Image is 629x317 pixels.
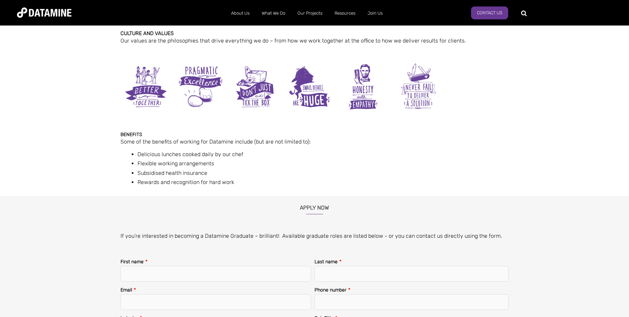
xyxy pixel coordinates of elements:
[120,259,144,265] span: First name
[256,4,291,22] a: What We Do
[291,4,328,22] a: Our Projects
[120,61,172,112] img: Better together300
[120,36,514,45] p: Our values are the philosophies that drive everything we do – from how we work together at the of...
[225,4,256,22] a: About Us
[120,132,142,137] strong: Benefits
[138,178,514,196] li: Rewards and recognition for hard work
[361,4,389,22] a: Join Us
[120,137,514,146] p: Some of the benefits of working for Datamine include (but are not limited to):
[175,61,226,112] img: Pragmatic Excellence300
[284,61,335,112] img: Small details are huge300
[120,287,132,293] span: Email
[138,168,514,178] li: Subsidised health insurance
[393,61,444,112] img: Never fail to deliver a solution300
[229,61,280,112] img: Don't just tick the box300
[120,231,514,240] p: If you’re interested in becoming a Datamine Graduate – brilliant! Available graduate roles are li...
[138,159,514,168] li: Flexible working arrangements
[120,30,174,36] strong: Culture and values
[314,287,346,293] span: Phone number
[138,150,514,159] li: Delicious lunches cooked daily by our chef
[314,259,338,265] span: Last name
[471,6,508,19] a: Contact Us
[17,7,71,18] img: Datamine
[338,61,389,112] img: Honesty with empathy300
[328,4,361,22] a: Resources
